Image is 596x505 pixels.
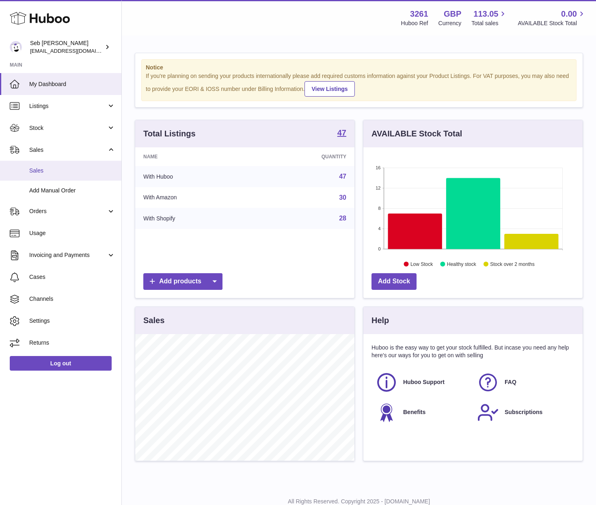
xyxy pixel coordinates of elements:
a: 28 [339,215,346,222]
span: My Dashboard [29,80,115,88]
div: Currency [438,19,462,27]
a: Log out [10,356,112,371]
strong: GBP [444,9,461,19]
a: Add products [143,273,222,290]
span: Orders [29,207,107,215]
td: With Huboo [135,166,255,187]
span: 113.05 [473,9,498,19]
text: 4 [378,226,380,231]
p: Huboo is the easy way to get your stock fulfilled. But incase you need any help here's our ways f... [371,344,574,359]
th: Quantity [255,147,355,166]
a: Benefits [376,401,469,423]
img: ecom@bravefoods.co.uk [10,41,22,53]
text: Stock over 2 months [490,261,534,267]
h3: Help [371,315,389,326]
th: Name [135,147,255,166]
strong: 3261 [410,9,428,19]
text: Low Stock [410,261,433,267]
div: Seb [PERSON_NAME] [30,39,103,55]
span: Cases [29,273,115,281]
a: 113.05 Total sales [471,9,507,27]
a: 47 [339,173,346,180]
td: With Shopify [135,208,255,229]
text: 8 [378,206,380,211]
span: Subscriptions [505,408,542,416]
span: FAQ [505,378,516,386]
text: 12 [376,186,380,190]
span: Channels [29,295,115,303]
span: Add Manual Order [29,187,115,194]
a: 47 [337,129,346,138]
span: Total sales [471,19,507,27]
a: Huboo Support [376,371,469,393]
h3: AVAILABLE Stock Total [371,128,462,139]
span: Listings [29,102,107,110]
span: Sales [29,167,115,175]
td: With Amazon [135,187,255,208]
a: FAQ [477,371,570,393]
span: Stock [29,124,107,132]
a: 30 [339,194,346,201]
strong: Notice [146,64,572,71]
span: 0.00 [561,9,577,19]
a: Subscriptions [477,401,570,423]
span: Sales [29,146,107,154]
div: If you're planning on sending your products internationally please add required customs informati... [146,72,572,97]
span: [EMAIL_ADDRESS][DOMAIN_NAME] [30,47,119,54]
div: Huboo Ref [401,19,428,27]
strong: 47 [337,129,346,137]
span: Settings [29,317,115,325]
text: Healthy stock [447,261,477,267]
span: Invoicing and Payments [29,251,107,259]
span: AVAILABLE Stock Total [518,19,586,27]
text: 0 [378,246,380,251]
a: 0.00 AVAILABLE Stock Total [518,9,586,27]
span: Huboo Support [403,378,445,386]
span: Benefits [403,408,425,416]
a: View Listings [304,81,354,97]
span: Returns [29,339,115,347]
h3: Total Listings [143,128,196,139]
h3: Sales [143,315,164,326]
text: 16 [376,165,380,170]
span: Usage [29,229,115,237]
a: Add Stock [371,273,417,290]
